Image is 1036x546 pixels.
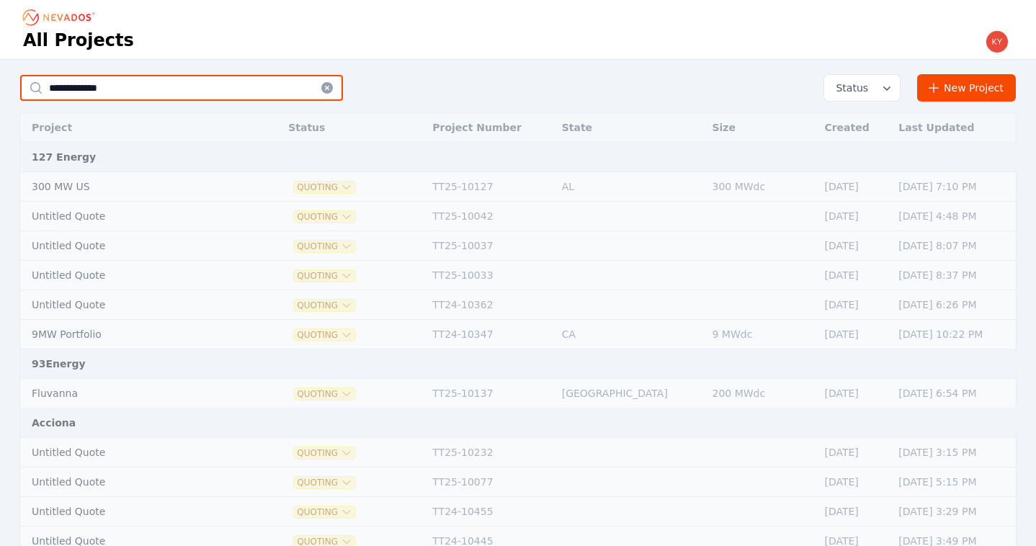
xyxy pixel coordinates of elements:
nav: Breadcrumb [23,6,99,29]
td: [DATE] 6:54 PM [891,379,1016,408]
td: [DATE] [817,172,891,202]
td: Untitled Quote [20,261,245,290]
button: Quoting [294,388,355,400]
button: Quoting [294,211,355,223]
th: Status [281,113,425,143]
td: [DATE] [817,261,891,290]
th: Created [817,113,891,143]
a: New Project [917,74,1016,102]
td: [DATE] [817,202,891,231]
td: [DATE] 5:15 PM [891,467,1016,497]
tr: Untitled QuoteQuotingTT25-10037[DATE][DATE] 8:07 PM [20,231,1016,261]
th: State [555,113,705,143]
th: Last Updated [891,113,1016,143]
tr: Untitled QuoteQuotingTT25-10077[DATE][DATE] 5:15 PM [20,467,1016,497]
td: [DATE] 3:29 PM [891,497,1016,527]
button: Status [824,75,900,101]
td: TT25-10137 [425,379,554,408]
td: Untitled Quote [20,231,245,261]
td: TT25-10127 [425,172,554,202]
button: Quoting [294,477,355,488]
td: [DATE] [817,438,891,467]
td: 200 MWdc [705,379,817,408]
img: kyle.macdougall@nevados.solar [986,30,1009,53]
tr: 300 MW USQuotingTT25-10127AL300 MWdc[DATE][DATE] 7:10 PM [20,172,1016,202]
td: [DATE] [817,497,891,527]
td: Untitled Quote [20,202,245,231]
td: 300 MWdc [705,172,817,202]
td: 9 MWdc [705,320,817,349]
td: Fluvanna [20,379,245,408]
td: [DATE] [817,467,891,497]
button: Quoting [294,329,355,341]
button: Quoting [294,270,355,282]
td: Acciona [20,408,1016,438]
td: 300 MW US [20,172,245,202]
td: [DATE] 4:48 PM [891,202,1016,231]
td: 93Energy [20,349,1016,379]
tr: Untitled QuoteQuotingTT25-10033[DATE][DATE] 8:37 PM [20,261,1016,290]
tr: Untitled QuoteQuotingTT25-10232[DATE][DATE] 3:15 PM [20,438,1016,467]
td: [GEOGRAPHIC_DATA] [555,379,705,408]
td: TT24-10362 [425,290,554,320]
button: Quoting [294,300,355,311]
td: [DATE] 8:07 PM [891,231,1016,261]
td: Untitled Quote [20,438,245,467]
button: Quoting [294,182,355,193]
td: TT25-10232 [425,438,554,467]
tr: Untitled QuoteQuotingTT24-10455[DATE][DATE] 3:29 PM [20,497,1016,527]
button: Quoting [294,241,355,252]
th: Project Number [425,113,554,143]
td: [DATE] [817,231,891,261]
tr: 9MW PortfolioQuotingTT24-10347CA9 MWdc[DATE][DATE] 10:22 PM [20,320,1016,349]
td: [DATE] 3:15 PM [891,438,1016,467]
td: [DATE] 6:26 PM [891,290,1016,320]
button: Quoting [294,506,355,518]
td: TT25-10077 [425,467,554,497]
tr: FluvannaQuotingTT25-10137[GEOGRAPHIC_DATA]200 MWdc[DATE][DATE] 6:54 PM [20,379,1016,408]
td: [DATE] [817,379,891,408]
th: Project [20,113,245,143]
tr: Untitled QuoteQuotingTT24-10362[DATE][DATE] 6:26 PM [20,290,1016,320]
button: Quoting [294,447,355,459]
td: [DATE] 8:37 PM [891,261,1016,290]
td: TT24-10455 [425,497,554,527]
h1: All Projects [23,29,134,52]
td: 127 Energy [20,143,1016,172]
td: 9MW Portfolio [20,320,245,349]
td: TT24-10347 [425,320,554,349]
td: TT25-10033 [425,261,554,290]
td: Untitled Quote [20,290,245,320]
span: Status [830,81,868,95]
td: Untitled Quote [20,497,245,527]
td: [DATE] [817,290,891,320]
th: Size [705,113,817,143]
td: AL [555,172,705,202]
td: [DATE] 7:10 PM [891,172,1016,202]
td: CA [555,320,705,349]
td: TT25-10037 [425,231,554,261]
td: [DATE] 10:22 PM [891,320,1016,349]
td: TT25-10042 [425,202,554,231]
td: [DATE] [817,320,891,349]
tr: Untitled QuoteQuotingTT25-10042[DATE][DATE] 4:48 PM [20,202,1016,231]
td: Untitled Quote [20,467,245,497]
